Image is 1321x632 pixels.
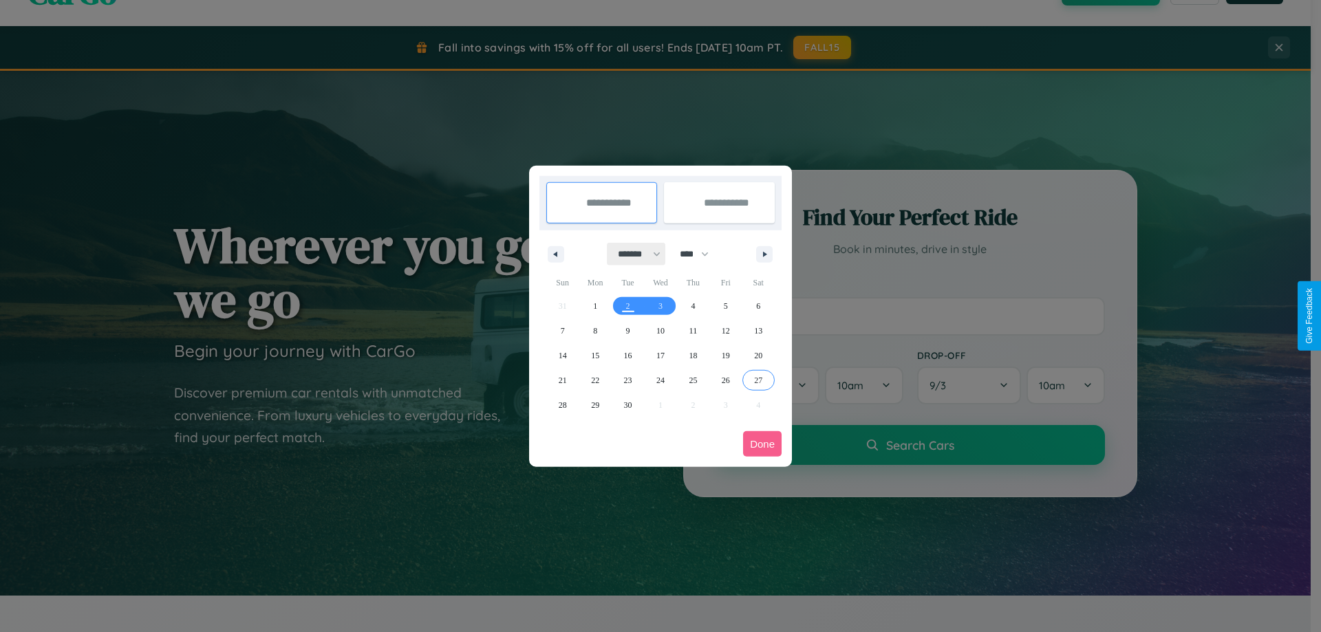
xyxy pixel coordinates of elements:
button: 6 [742,294,775,318]
span: 11 [689,318,698,343]
button: 2 [612,294,644,318]
button: 10 [644,318,676,343]
span: 21 [559,368,567,393]
span: 29 [591,393,599,417]
button: 11 [677,318,709,343]
button: 25 [677,368,709,393]
button: 15 [579,343,611,368]
button: 4 [677,294,709,318]
span: Fri [709,272,742,294]
button: Done [743,431,782,457]
span: 30 [624,393,632,417]
span: 2 [626,294,630,318]
span: 3 [658,294,663,318]
span: 15 [591,343,599,368]
button: 13 [742,318,775,343]
button: 20 [742,343,775,368]
span: 16 [624,343,632,368]
span: Tue [612,272,644,294]
span: 4 [691,294,695,318]
span: 27 [754,368,762,393]
span: 7 [561,318,565,343]
span: 12 [722,318,730,343]
button: 17 [644,343,676,368]
span: 24 [656,368,665,393]
button: 19 [709,343,742,368]
span: 1 [593,294,597,318]
span: 18 [689,343,697,368]
span: 14 [559,343,567,368]
button: 28 [546,393,579,417]
span: Sun [546,272,579,294]
span: 8 [593,318,597,343]
span: 9 [626,318,630,343]
span: 19 [722,343,730,368]
span: 26 [722,368,730,393]
span: 25 [689,368,697,393]
button: 8 [579,318,611,343]
span: 13 [754,318,762,343]
button: 7 [546,318,579,343]
button: 5 [709,294,742,318]
button: 1 [579,294,611,318]
span: Mon [579,272,611,294]
button: 22 [579,368,611,393]
span: 20 [754,343,762,368]
span: Thu [677,272,709,294]
button: 29 [579,393,611,417]
button: 16 [612,343,644,368]
span: 28 [559,393,567,417]
button: 12 [709,318,742,343]
span: Wed [644,272,676,294]
button: 14 [546,343,579,368]
span: 23 [624,368,632,393]
button: 9 [612,318,644,343]
button: 23 [612,368,644,393]
button: 27 [742,368,775,393]
span: 10 [656,318,665,343]
button: 30 [612,393,644,417]
span: Sat [742,272,775,294]
span: 17 [656,343,665,368]
button: 18 [677,343,709,368]
span: 5 [724,294,728,318]
button: 26 [709,368,742,393]
button: 24 [644,368,676,393]
span: 6 [756,294,760,318]
button: 21 [546,368,579,393]
div: Give Feedback [1304,288,1314,344]
span: 22 [591,368,599,393]
button: 3 [644,294,676,318]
